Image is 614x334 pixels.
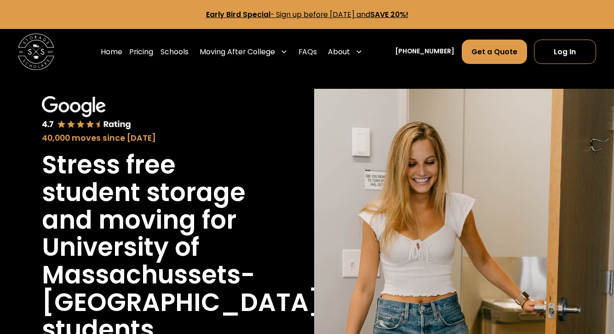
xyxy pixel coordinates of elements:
a: Early Bird Special- Sign up before [DATE] andSAVE 20%! [206,9,408,20]
a: Schools [161,39,189,64]
a: Get a Quote [462,40,527,64]
h1: University of Massachussets-[GEOGRAPHIC_DATA] [42,234,321,316]
strong: SAVE 20%! [370,9,408,20]
div: Moving After College [200,46,275,58]
img: Google 4.7 star rating [42,96,131,130]
a: FAQs [298,39,317,64]
a: Log In [534,40,596,64]
a: Home [101,39,122,64]
div: 40,000 moves since [DATE] [42,132,258,144]
strong: Early Bird Special [206,9,270,20]
img: Storage Scholars main logo [18,34,54,70]
a: Pricing [129,39,153,64]
h1: Stress free student storage and moving for [42,151,258,234]
div: About [328,46,350,58]
a: [PHONE_NUMBER] [395,47,454,57]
